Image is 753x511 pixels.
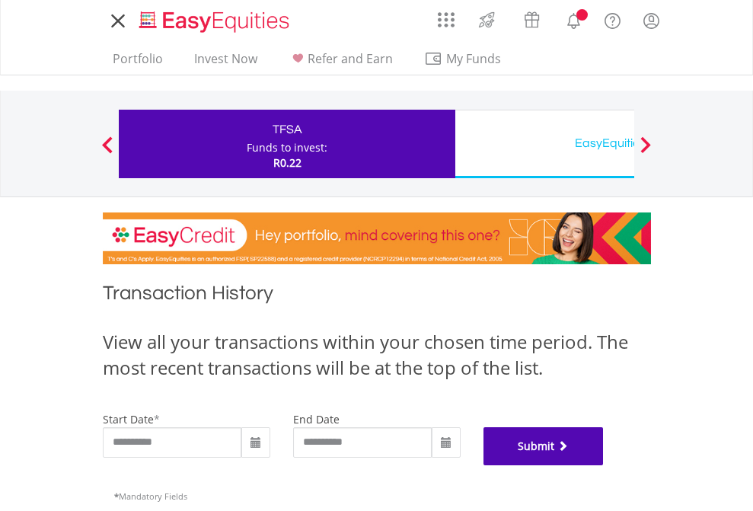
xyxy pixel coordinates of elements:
[632,4,671,37] a: My Profile
[103,412,154,426] label: start date
[293,412,340,426] label: end date
[92,144,123,159] button: Previous
[483,427,604,465] button: Submit
[103,329,651,382] div: View all your transactions within your chosen time period. The most recent transactions will be a...
[133,4,295,34] a: Home page
[128,119,446,140] div: TFSA
[519,8,544,32] img: vouchers-v2.svg
[593,4,632,34] a: FAQ's and Support
[438,11,455,28] img: grid-menu-icon.svg
[136,9,295,34] img: EasyEquities_Logo.png
[114,490,187,502] span: Mandatory Fields
[509,4,554,32] a: Vouchers
[103,279,651,314] h1: Transaction History
[103,212,651,264] img: EasyCredit Promotion Banner
[474,8,499,32] img: thrive-v2.svg
[273,155,302,170] span: R0.22
[308,50,393,67] span: Refer and Earn
[428,4,464,28] a: AppsGrid
[188,51,263,75] a: Invest Now
[424,49,524,69] span: My Funds
[247,140,327,155] div: Funds to invest:
[107,51,169,75] a: Portfolio
[282,51,399,75] a: Refer and Earn
[630,144,661,159] button: Next
[554,4,593,34] a: Notifications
